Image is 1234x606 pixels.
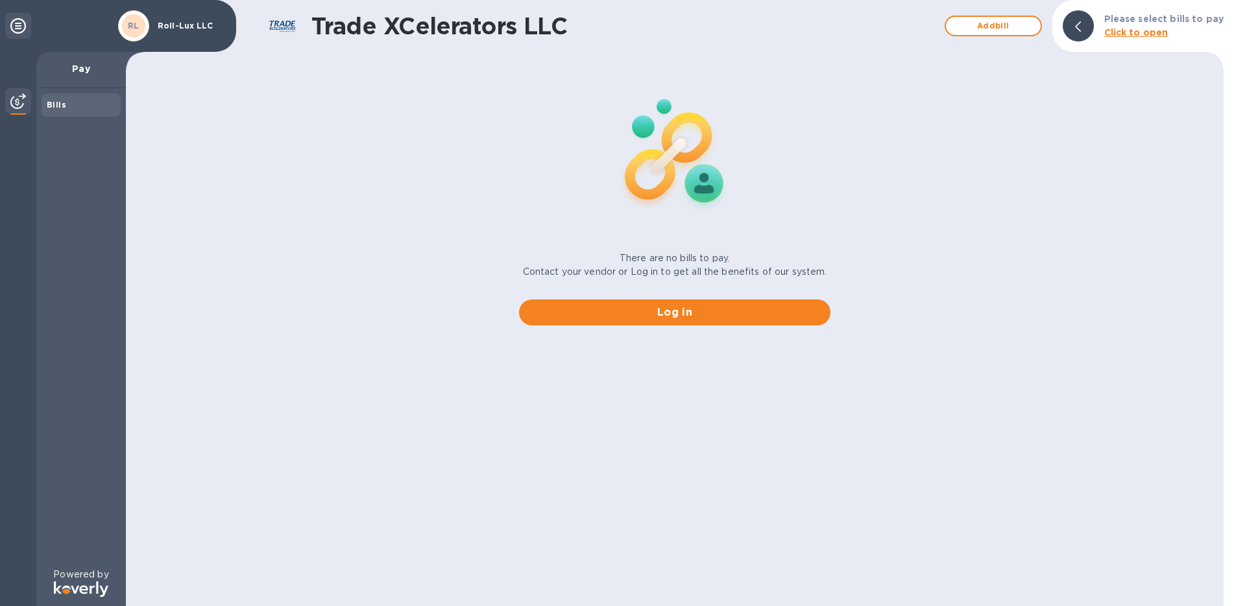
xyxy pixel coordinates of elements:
[54,581,108,597] img: Logo
[1104,14,1224,24] b: Please select bills to pay
[158,21,223,30] p: Roll-Lux LLC
[53,568,108,581] p: Powered by
[47,100,66,110] b: Bills
[523,251,827,279] p: There are no bills to pay. Contact your vendor or Log in to get all the benefits of our system.
[128,21,139,30] b: RL
[529,305,820,320] span: Log in
[1104,27,1168,38] b: Click to open
[519,299,830,325] button: Log in
[47,62,115,75] p: Pay
[956,18,1030,34] span: Add bill
[945,16,1042,36] button: Addbill
[311,12,938,40] h1: Trade XCelerators LLC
